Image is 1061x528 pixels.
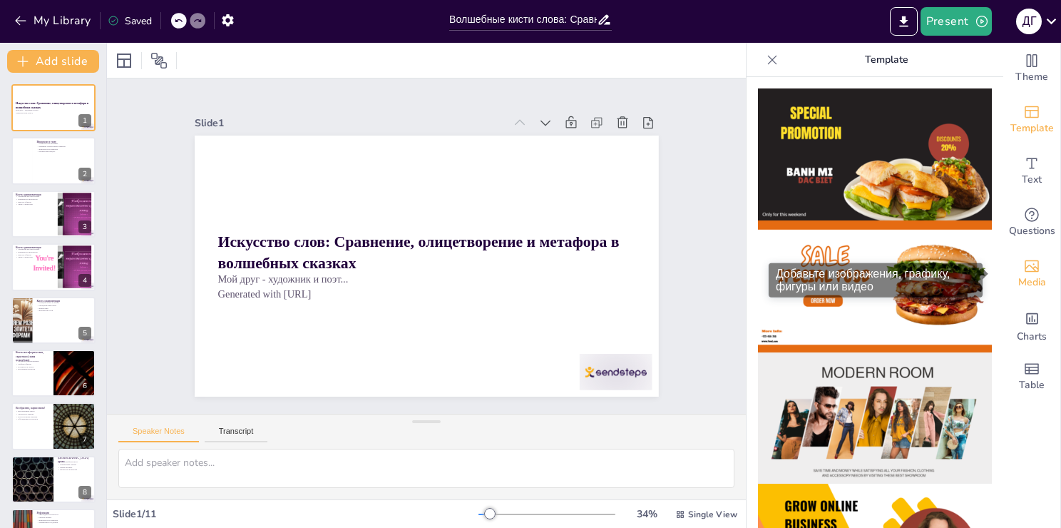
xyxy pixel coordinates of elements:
span: Charts [1017,329,1047,345]
p: Использование приемов [16,416,49,419]
div: Add images, graphics, shapes or video [1003,248,1060,300]
div: Добавьте изображения, графику, фигуры или видео [769,263,983,298]
div: 6 [78,380,91,392]
p: Кисть метафорическая, скрытная (самая волшебная) [16,350,49,362]
p: Глубина образов [16,362,49,365]
span: Text [1022,172,1042,188]
div: 2 [78,168,91,181]
p: Сравнение как инструмент [16,248,53,251]
div: Add charts and graphs [1003,300,1060,351]
p: Волшебство слов [36,309,91,312]
p: Эмоциональная связь [36,304,91,307]
p: [DEMOGRAPHIC_DATA] урока [58,456,91,464]
p: Применение в будущем [36,522,91,524]
p: Слова как инструменты [36,142,91,145]
p: Визуализация текста [16,410,49,413]
div: Saved [108,14,152,28]
button: My Library [11,9,97,32]
div: 1 [78,114,91,127]
button: Д Г [1016,7,1042,36]
div: 7 [78,433,91,446]
div: Slide 1 [361,337,670,383]
input: Insert title [449,9,597,30]
span: Table [1019,377,1045,393]
span: Single View [688,509,737,520]
button: Present [921,7,992,36]
div: Add a table [1003,351,1060,402]
div: 7 [11,402,96,450]
p: Влияние на восприятие [36,148,91,151]
p: Обсуждение изученного [36,514,91,517]
div: Д Г [1016,9,1042,34]
div: 8 [78,486,91,499]
div: Add ready made slides [1003,94,1060,146]
span: Template [1010,121,1054,136]
p: Кисть сравнивающая [16,193,53,197]
p: Яркие картины [58,466,91,469]
div: 2 [11,137,96,184]
p: Generated with [URL] [16,111,91,114]
img: thumb-2.png [758,220,992,352]
strong: Искусство слов: Сравнение, олицетворение и метафора в волшебных сказках [16,102,88,109]
p: Метафора как инструмент [16,360,49,363]
span: Theme [1015,69,1048,85]
div: Get real-time input from your audience [1003,197,1060,248]
p: Важность творчества [58,469,91,472]
div: 1 [11,84,96,131]
p: Введение в тему [36,139,91,143]
div: 5 [11,297,96,344]
p: Применение знаний [58,463,91,466]
span: Media [1018,275,1046,290]
span: Position [150,52,168,69]
div: Layout [113,49,135,72]
div: 3 [11,191,96,238]
p: Три волшебные кисти [58,461,91,464]
p: Кисть оживляющая [36,298,91,303]
div: 5 [78,327,91,340]
div: Change the overall theme [1003,43,1060,94]
p: Вообразить, нарисовать! [16,406,49,410]
p: Мой друг - художник и поэт... [16,109,91,112]
img: thumb-1.png [758,88,992,220]
p: Примеры литературных приемов [36,145,91,148]
p: Влияние на восприятие [36,519,91,522]
p: Мой друг - художник и поэт... [215,184,631,243]
p: Примеры из литературы [16,251,53,254]
p: Олицетворение в сказках [36,301,91,304]
p: Восприятие читателя [16,368,49,371]
p: Личное мнение [36,517,91,519]
button: Transcript [205,427,268,442]
p: Template [784,43,989,77]
p: Обсуждение результатов [16,418,49,421]
div: 4 [78,274,91,287]
p: Поэтичность текста [16,365,49,368]
div: 4 [11,243,96,290]
div: 3 [78,220,91,233]
p: Кисть сравнивающая [16,245,53,250]
div: 8 [11,456,96,503]
div: 6 [11,350,96,397]
p: Яркость образов [16,200,53,203]
button: Export to PowerPoint [890,7,918,36]
p: Рефлексия [36,511,91,515]
img: thumb-3.png [758,352,992,484]
p: Связь с читателем [16,203,53,206]
p: Примеры из литературы [16,198,53,200]
p: Generated with [URL] [213,170,630,228]
p: Творческий процесс [36,150,91,153]
span: Questions [1009,223,1055,239]
p: Сравнение как инструмент [16,196,53,198]
p: Связь с читателем [16,256,53,259]
p: Творческое задание [16,413,49,416]
div: Slide 1 / 11 [113,507,478,521]
button: Add slide [7,50,99,73]
button: Speaker Notes [118,427,199,442]
div: Add text boxes [1003,146,1060,197]
p: Живой мир [36,307,91,310]
div: 34 % [630,507,664,521]
p: Яркость образов [16,253,53,256]
span: You're Invited! [33,255,56,273]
